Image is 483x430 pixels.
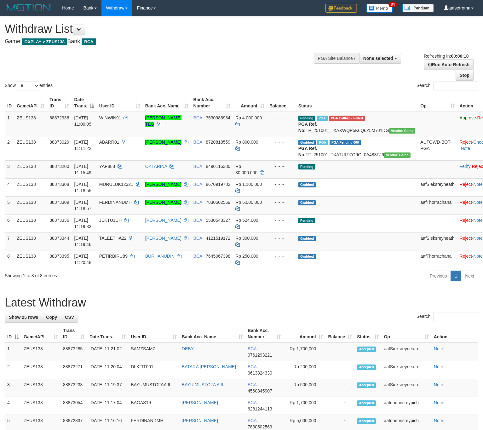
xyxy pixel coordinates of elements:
a: Note [434,400,443,405]
td: aafSieksreyneath [418,178,457,196]
span: [DATE] 11:18:57 [74,200,91,211]
span: 88873309 [49,200,69,205]
h1: Latest Withdraw [5,296,478,309]
th: Date Trans.: activate to sort column descending [72,94,96,112]
span: Copy 0761293221 to clipboard [248,353,272,358]
a: Verify [460,164,471,169]
td: aafThorrachana [418,250,457,268]
a: Note [473,182,483,187]
td: - [325,343,354,361]
span: YAP888 [99,164,115,169]
td: aafThorrachana [418,196,457,214]
span: Copy 7830502569 to clipboard [248,424,272,429]
span: CSV [65,315,74,320]
span: BCA [193,140,202,145]
th: Action [431,325,478,343]
span: [DATE] 11:18:55 [74,182,91,193]
span: Rp 30.000.000 [235,164,257,175]
button: None selected [359,53,401,64]
td: SAMZSAMZ [128,343,179,361]
input: Search: [434,81,478,90]
td: ZEUS138 [14,196,47,214]
td: ZEUS138 [14,214,47,232]
span: Pending [298,116,315,121]
td: ZEUS138 [21,397,60,415]
td: ZEUS138 [14,112,47,136]
td: ZEUS138 [14,178,47,196]
span: 88873308 [49,182,69,187]
span: BCA [82,38,96,45]
span: [DATE] 11:19:46 [74,236,91,247]
td: 1 [5,112,14,136]
a: [PERSON_NAME] [182,418,218,423]
span: WINWIN91 [99,115,121,120]
td: [DATE] 11:19:37 [87,379,128,397]
td: [DATE] 11:21:02 [87,343,128,361]
td: ZEUS138 [14,160,47,178]
th: Trans ID: activate to sort column ascending [47,94,72,112]
span: Rp 300.000 [235,236,258,241]
a: Reject [460,236,472,241]
span: Copy 7830502569 to clipboard [206,200,230,205]
a: Next [461,271,478,281]
a: Run Auto-Refresh [424,59,474,70]
span: [DATE] 11:09:05 [74,115,91,127]
td: Rp 500,000 [283,379,325,397]
th: Bank Acc. Number: activate to sort column ascending [191,94,233,112]
td: BAYUMUSTOFAAJI [128,379,179,397]
a: Note [434,364,443,369]
td: - [325,397,354,415]
span: [DATE] 11:19:33 [74,218,91,229]
th: User ID: activate to sort column ascending [128,325,179,343]
a: [PERSON_NAME] [145,200,181,205]
td: 7 [5,232,14,250]
span: Rp 4.000.000 [235,115,262,120]
td: 88873054 [60,397,87,415]
a: [PERSON_NAME] [182,400,218,405]
div: - - - [269,253,293,259]
th: User ID: activate to sort column ascending [97,94,143,112]
td: ZEUS138 [21,343,60,361]
span: ABARR01 [99,140,119,145]
th: Game/API: activate to sort column ascending [14,94,47,112]
span: Vendor URL: https://trx31.1velocity.biz [389,128,416,134]
a: [PERSON_NAME] [145,218,181,223]
td: 88873271 [60,361,87,379]
a: BATARA [PERSON_NAME] [182,364,236,369]
span: JEKTUJUH [99,218,122,223]
span: Copy 0613824330 to clipboard [248,370,272,376]
span: Accepted [357,418,376,424]
td: ZEUS138 [14,136,47,160]
td: aafSieksreyneath [381,361,431,379]
span: TALEETHA22 [99,236,127,241]
a: Note [473,200,483,205]
span: Accepted [357,400,376,406]
input: Search: [434,312,478,321]
td: ZEUS138 [14,250,47,268]
a: 1 [451,271,461,281]
td: Rp 1,700,000 [283,343,325,361]
span: Copy 6281244113 to clipboard [248,406,272,411]
a: Reject [460,182,472,187]
td: 4 [5,397,21,415]
span: BCA [193,254,202,259]
span: BCA [248,364,256,369]
th: ID [5,94,14,112]
span: BCA [193,164,202,169]
strong: 00:00:10 [451,54,469,59]
span: Accepted [357,364,376,370]
span: Grabbed [298,236,316,241]
a: Note [434,382,443,387]
a: Previous [426,271,451,281]
span: 88873336 [49,218,69,223]
th: Op: activate to sort column ascending [381,325,431,343]
img: MOTION_logo.png [5,3,53,13]
span: Rp 1.100.000 [235,182,262,187]
a: Reject [460,218,472,223]
a: Copy [42,312,61,323]
a: Note [473,218,483,223]
th: Status: activate to sort column ascending [354,325,381,343]
span: 88873344 [49,236,69,241]
span: Copy 4560845907 to clipboard [248,388,272,393]
span: 88873395 [49,254,69,259]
